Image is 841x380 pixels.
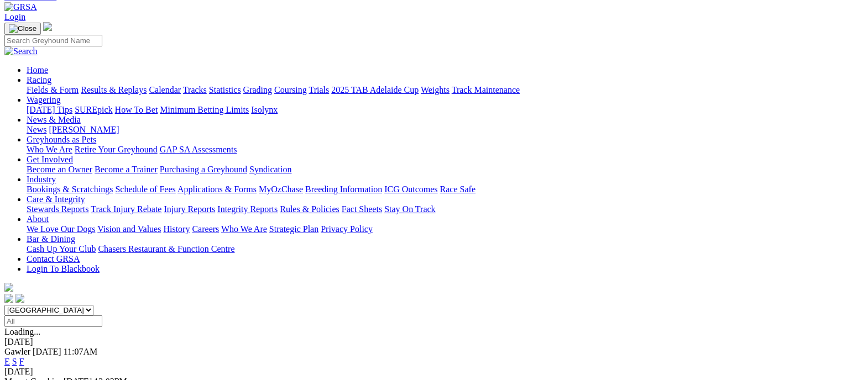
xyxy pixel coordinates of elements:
div: Industry [27,184,837,194]
a: MyOzChase [259,184,303,194]
a: About [27,214,49,224]
a: Syndication [249,165,291,174]
div: [DATE] [4,367,837,377]
div: [DATE] [4,337,837,347]
a: Bookings & Scratchings [27,184,113,194]
a: Careers [192,224,219,234]
a: SUREpick [75,105,112,114]
img: Search [4,46,38,56]
img: GRSA [4,2,37,12]
a: Who We Are [27,145,72,154]
img: Close [9,24,36,33]
span: 11:07AM [64,347,98,356]
a: Become a Trainer [95,165,158,174]
a: Stewards Reports [27,204,88,214]
a: Strategic Plan [269,224,318,234]
a: Stay On Track [384,204,435,214]
div: News & Media [27,125,837,135]
a: Login To Blackbook [27,264,100,273]
a: Fields & Form [27,85,79,94]
a: Retire Your Greyhound [75,145,158,154]
input: Search [4,35,102,46]
div: Wagering [27,105,837,115]
a: Isolynx [251,105,278,114]
a: Become an Owner [27,165,92,174]
a: Breeding Information [305,184,382,194]
a: Track Maintenance [452,85,520,94]
div: Care & Integrity [27,204,837,214]
a: Rules & Policies [280,204,339,214]
div: About [27,224,837,234]
a: 2025 TAB Adelaide Cup [331,85,419,94]
img: twitter.svg [15,294,24,303]
img: facebook.svg [4,294,13,303]
div: Greyhounds as Pets [27,145,837,155]
a: Contact GRSA [27,254,80,263]
a: Bar & Dining [27,234,75,244]
img: logo-grsa-white.png [43,22,52,31]
div: Bar & Dining [27,244,837,254]
a: E [4,357,10,366]
a: S [12,357,17,366]
a: Race Safe [440,184,475,194]
a: Injury Reports [164,204,215,214]
a: Calendar [149,85,181,94]
a: Purchasing a Greyhound [160,165,247,174]
div: Get Involved [27,165,837,175]
a: Wagering [27,95,61,104]
a: Racing [27,75,51,85]
a: Who We Are [221,224,267,234]
span: Loading... [4,327,40,336]
a: Minimum Betting Limits [160,105,249,114]
a: Coursing [274,85,307,94]
a: Home [27,65,48,75]
input: Select date [4,315,102,327]
a: Track Injury Rebate [91,204,161,214]
a: History [163,224,190,234]
a: Trials [309,85,329,94]
a: News & Media [27,115,81,124]
a: Applications & Forms [177,184,257,194]
a: Integrity Reports [217,204,278,214]
a: News [27,125,46,134]
a: Industry [27,175,56,184]
a: Results & Replays [81,85,147,94]
a: Fact Sheets [342,204,382,214]
a: Login [4,12,25,22]
a: Weights [421,85,450,94]
a: Chasers Restaurant & Function Centre [98,244,234,254]
a: We Love Our Dogs [27,224,95,234]
a: Greyhounds as Pets [27,135,96,144]
a: [PERSON_NAME] [49,125,119,134]
a: Grading [243,85,272,94]
a: Tracks [183,85,207,94]
a: Statistics [209,85,241,94]
span: [DATE] [33,347,61,356]
a: [DATE] Tips [27,105,72,114]
a: F [19,357,24,366]
span: Gawler [4,347,30,356]
button: Toggle navigation [4,23,41,35]
a: How To Bet [115,105,158,114]
a: Privacy Policy [321,224,373,234]
a: Care & Integrity [27,194,85,204]
a: GAP SA Assessments [160,145,237,154]
a: Cash Up Your Club [27,244,96,254]
a: Vision and Values [97,224,161,234]
img: logo-grsa-white.png [4,283,13,292]
a: Schedule of Fees [115,184,175,194]
a: Get Involved [27,155,73,164]
a: ICG Outcomes [384,184,437,194]
div: Racing [27,85,837,95]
